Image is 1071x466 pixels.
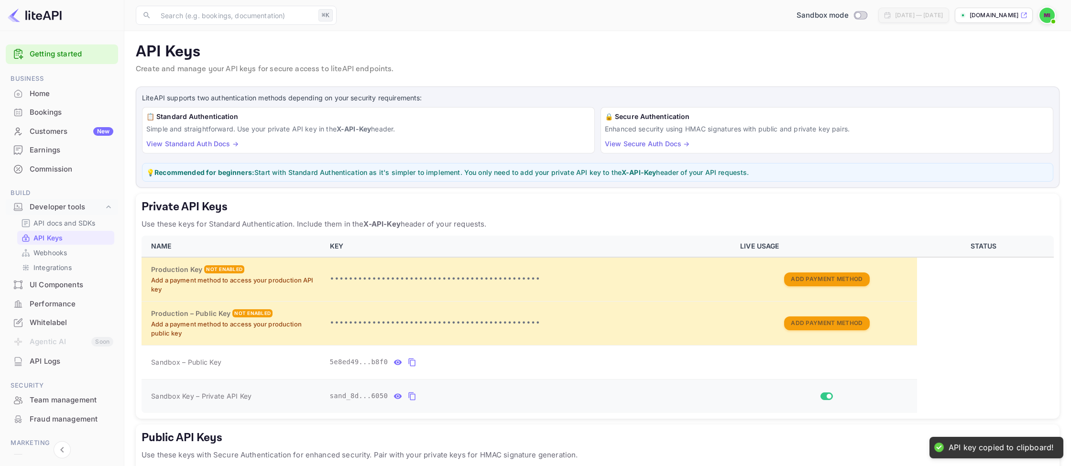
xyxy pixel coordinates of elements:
p: Simple and straightforward. Use your private API key in the header. [146,124,590,134]
h6: 📋 Standard Authentication [146,111,590,122]
a: Getting started [30,49,113,60]
h5: Private API Keys [142,199,1054,215]
p: Add a payment method to access your production API key [151,276,318,294]
span: Business [6,74,118,84]
div: Fraud management [6,410,118,429]
div: Team management [6,391,118,410]
div: API Keys [17,231,114,245]
a: Add Payment Method [784,318,869,326]
div: Switch to Production mode [793,10,871,21]
div: New [93,127,113,136]
p: Add a payment method to access your production public key [151,320,318,338]
div: Vouchers [30,453,113,464]
a: UI Components [6,276,118,293]
div: Developer tools [6,199,118,216]
table: private api keys table [142,236,1054,413]
a: Whitelabel [6,314,118,331]
span: 5e8ed49...b8f0 [330,357,388,367]
div: API Logs [30,356,113,367]
div: Home [30,88,113,99]
p: Use these keys for Standard Authentication. Include them in the header of your requests. [142,218,1054,230]
strong: X-API-Key [337,125,371,133]
strong: X-API-Key [622,168,656,176]
h6: Production – Public Key [151,308,230,319]
th: LIVE USAGE [734,236,917,257]
button: Add Payment Method [784,316,869,330]
p: Enhanced security using HMAC signatures with public and private key pairs. [605,124,1049,134]
p: LiteAPI supports two authentication methods depending on your security requirements: [142,93,1053,103]
a: Commission [6,160,118,178]
h6: Production Key [151,264,202,275]
p: Integrations [33,262,72,272]
h5: Public API Keys [142,430,1054,445]
div: Commission [6,160,118,179]
a: Add Payment Method [784,274,869,282]
div: Customers [30,126,113,137]
p: [DOMAIN_NAME] [970,11,1018,20]
div: Bookings [30,107,113,118]
button: Add Payment Method [784,272,869,286]
div: Whitelabel [6,314,118,332]
p: 💡 Start with Standard Authentication as it's simpler to implement. You only need to add your priv... [146,167,1049,177]
div: [DATE] — [DATE] [895,11,943,20]
div: Fraud management [30,414,113,425]
a: View Standard Auth Docs → [146,140,239,148]
a: Bookings [6,103,118,121]
h6: 🔒 Secure Authentication [605,111,1049,122]
div: API docs and SDKs [17,216,114,230]
div: Team management [30,395,113,406]
div: Getting started [6,44,118,64]
div: UI Components [30,280,113,291]
p: ••••••••••••••••••••••••••••••••••••••••••••• [330,273,729,285]
a: Integrations [21,262,110,272]
p: API Keys [136,43,1060,62]
span: Sandbox mode [797,10,849,21]
a: CustomersNew [6,122,118,140]
div: Webhooks [17,246,114,260]
a: Earnings [6,141,118,159]
div: API Logs [6,352,118,371]
span: Marketing [6,438,118,448]
p: API Keys [33,233,63,243]
div: Performance [30,299,113,310]
div: Bookings [6,103,118,122]
div: Commission [30,164,113,175]
div: Integrations [17,260,114,274]
div: Developer tools [30,202,104,213]
a: API Keys [21,233,110,243]
div: ⌘K [318,9,333,22]
p: Create and manage your API keys for secure access to liteAPI endpoints. [136,64,1060,75]
p: Webhooks [33,248,67,258]
button: Collapse navigation [54,441,71,458]
div: Not enabled [232,309,273,317]
img: LiteAPI logo [8,8,62,23]
div: Earnings [6,141,118,160]
span: Security [6,380,118,391]
div: Earnings [30,145,113,156]
a: API docs and SDKs [21,218,110,228]
input: Search (e.g. bookings, documentation) [155,6,315,25]
strong: Recommended for beginners: [154,168,254,176]
span: Sandbox Key – Private API Key [151,392,251,400]
a: View Secure Auth Docs → [605,140,689,148]
span: sand_8d...6050 [330,391,388,401]
div: Performance [6,295,118,314]
p: API docs and SDKs [33,218,96,228]
div: API key copied to clipboard! [949,443,1054,453]
img: mohamed ismail [1039,8,1055,23]
a: API Logs [6,352,118,370]
th: KEY [324,236,735,257]
div: Whitelabel [30,317,113,328]
a: Performance [6,295,118,313]
div: Home [6,85,118,103]
div: UI Components [6,276,118,294]
th: NAME [142,236,324,257]
p: Use these keys with Secure Authentication for enhanced security. Pair with your private keys for ... [142,449,1054,461]
a: Webhooks [21,248,110,258]
strong: X-API-Key [363,219,400,228]
a: Fraud management [6,410,118,428]
th: STATUS [917,236,1054,257]
span: Sandbox – Public Key [151,357,221,367]
div: Not enabled [204,265,244,273]
p: ••••••••••••••••••••••••••••••••••••••••••••• [330,317,729,329]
